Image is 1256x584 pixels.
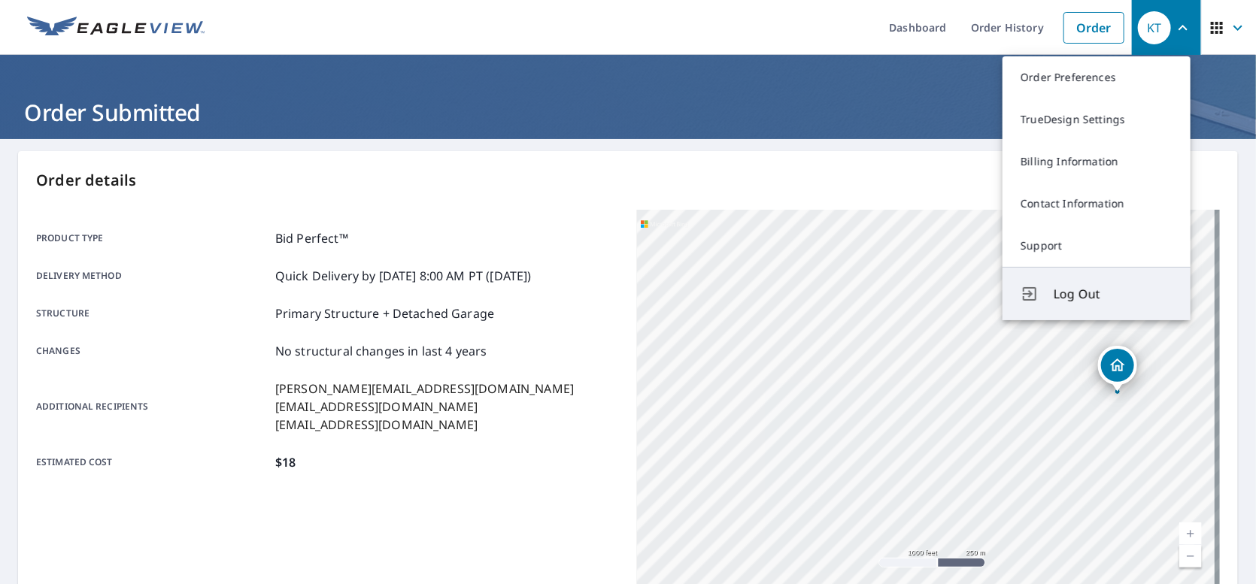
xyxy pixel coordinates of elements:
p: Bid Perfect™ [275,229,348,247]
p: Delivery method [36,267,269,285]
p: $18 [275,453,296,471]
h1: Order Submitted [18,97,1238,128]
p: Changes [36,342,269,360]
p: [EMAIL_ADDRESS][DOMAIN_NAME] [275,398,574,416]
a: Order [1063,12,1124,44]
p: [PERSON_NAME][EMAIL_ADDRESS][DOMAIN_NAME] [275,380,574,398]
p: No structural changes in last 4 years [275,342,487,360]
a: Current Level 15, Zoom In [1179,522,1202,545]
p: Order details [36,169,1220,192]
p: Additional recipients [36,380,269,434]
a: Contact Information [1003,183,1191,225]
div: Dropped pin, building 1, Residential property, 4336 Columbia Rd Augusta, GA 30907 [1098,346,1137,392]
a: Order Preferences [1003,56,1191,98]
p: Structure [36,304,269,322]
span: Log Out [1054,285,1173,303]
a: Support [1003,225,1191,267]
p: Estimated cost [36,453,269,471]
p: Quick Delivery by [DATE] 8:00 AM PT ([DATE]) [275,267,532,285]
a: Billing Information [1003,141,1191,183]
div: KT [1138,11,1171,44]
p: Product type [36,229,269,247]
p: Primary Structure + Detached Garage [275,304,494,322]
a: TrueDesign Settings [1003,98,1191,141]
button: Log Out [1003,267,1191,320]
p: [EMAIL_ADDRESS][DOMAIN_NAME] [275,416,574,434]
a: Current Level 15, Zoom Out [1179,545,1202,567]
img: EV Logo [27,17,205,39]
